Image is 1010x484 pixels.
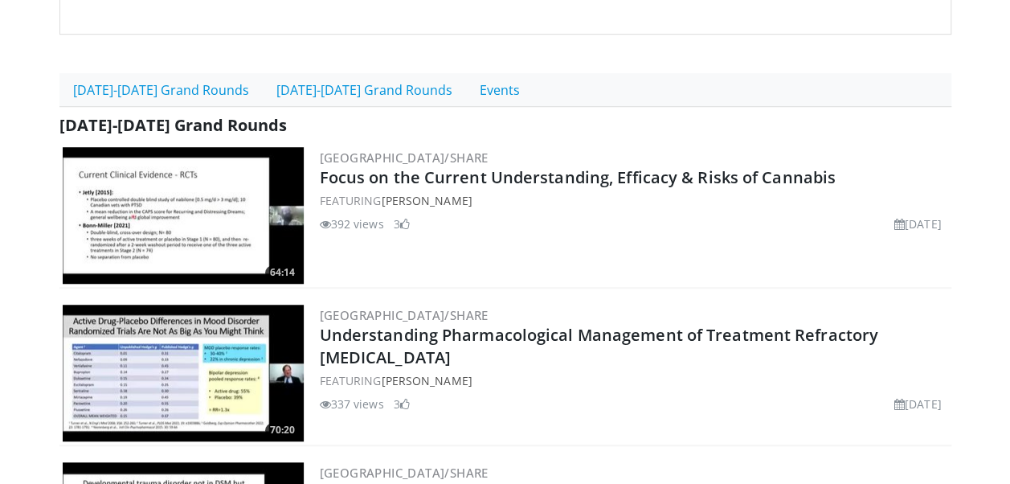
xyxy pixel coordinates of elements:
a: [GEOGRAPHIC_DATA]/SHARE [320,150,489,166]
a: Events [466,73,534,107]
li: 337 views [320,396,384,412]
a: [DATE]-[DATE] Grand Rounds [59,73,263,107]
li: 3 [394,396,410,412]
span: [DATE]-[DATE] Grand Rounds [59,114,287,136]
div: FEATURING [320,372,948,389]
span: 64:14 [265,265,300,280]
a: [GEOGRAPHIC_DATA]/SHARE [320,307,489,323]
img: ea975eac-2359-4560-8ba3-a524982d4704.300x170_q85_crop-smart_upscale.jpg [63,147,304,284]
a: [PERSON_NAME] [381,373,472,388]
a: [PERSON_NAME] [381,193,472,208]
a: [DATE]-[DATE] Grand Rounds [263,73,466,107]
a: 64:14 [63,147,304,284]
div: FEATURING [320,192,948,209]
li: [DATE] [894,215,942,232]
a: Focus on the Current Understanding, Efficacy & Risks of Cannabis [320,166,836,188]
a: Understanding Pharmacological Management of Treatment Refractory [MEDICAL_DATA] [320,324,878,368]
span: 70:20 [265,423,300,437]
li: 392 views [320,215,384,232]
li: 3 [394,215,410,232]
img: 86ccdb4d-4fd8-407e-be52-e46fa2890aa5.300x170_q85_crop-smart_upscale.jpg [63,305,304,441]
a: 70:20 [63,305,304,441]
a: [GEOGRAPHIC_DATA]/SHARE [320,465,489,481]
li: [DATE] [894,396,942,412]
